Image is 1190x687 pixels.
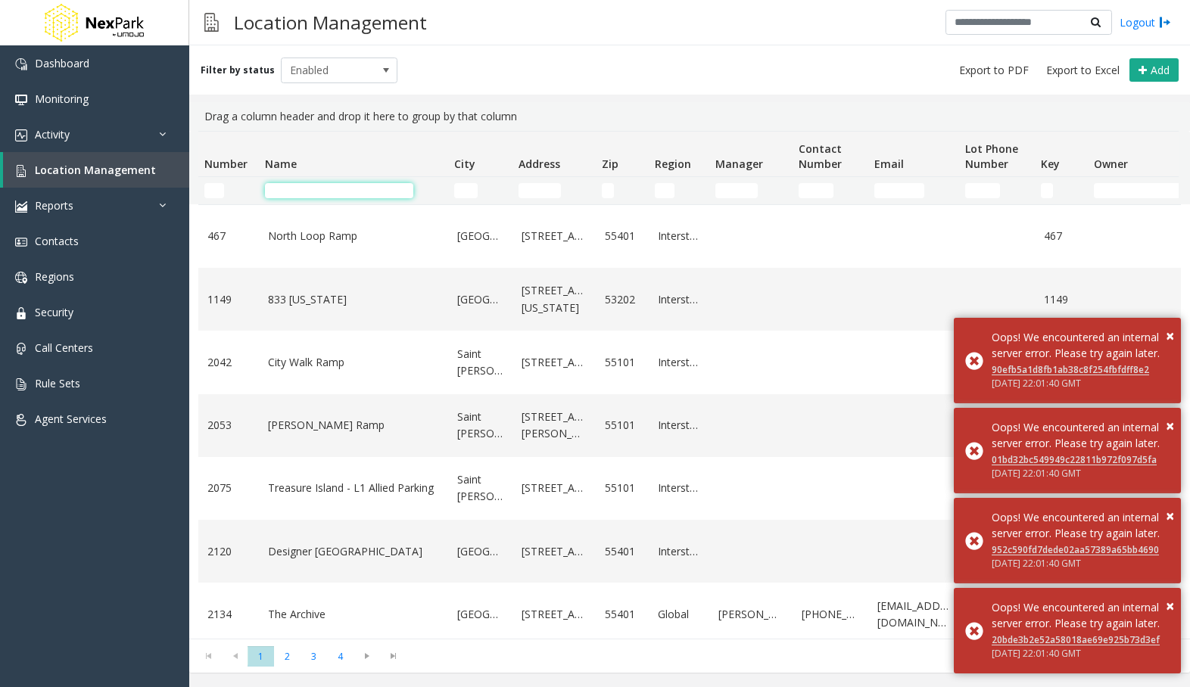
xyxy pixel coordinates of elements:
a: 53202 [605,291,640,308]
button: Close [1166,415,1174,437]
span: Address [519,157,560,171]
a: Logout [1120,14,1171,30]
span: Agent Services [35,412,107,426]
a: Interstate [658,417,700,434]
a: 55101 [605,480,640,496]
a: 2120 [207,543,250,560]
h3: Location Management [226,4,435,41]
img: 'icon' [15,414,27,426]
a: 467 [207,228,250,244]
a: Interstate [658,543,700,560]
input: Email Filter [874,183,924,198]
td: Zip Filter [596,177,649,204]
td: Address Filter [512,177,596,204]
span: Owner [1094,157,1128,171]
div: Oops! We encountered an internal server error. Please try again later. [992,329,1170,361]
div: [DATE] 22:01:40 GMT [992,557,1170,570]
td: Contact Number Filter [793,177,868,204]
span: × [1166,595,1174,616]
span: Export to PDF [959,63,1029,78]
td: Number Filter [198,177,259,204]
kendo-pager-info: 1 - 20 of 65 items [416,650,1175,663]
a: North Loop Ramp [268,228,439,244]
a: Location Management [3,152,189,188]
span: Dashboard [35,56,89,70]
img: 'icon' [15,165,27,177]
a: [GEOGRAPHIC_DATA] [457,291,503,308]
a: Interstate [658,354,700,371]
a: 2053 [207,417,250,434]
img: 'icon' [15,94,27,106]
a: Interstate [658,228,700,244]
span: Page 2 [274,646,301,667]
td: Key Filter [1035,177,1088,204]
a: [PHONE_NUMBER] [802,606,859,623]
a: [STREET_ADDRESS] [522,606,587,623]
a: Interstate [658,480,700,496]
span: Lot Phone Number [965,141,1018,171]
div: [DATE] 22:01:40 GMT [992,647,1170,661]
span: Export to Excel [1046,63,1120,78]
a: [EMAIL_ADDRESS][DOMAIN_NAME] [877,598,950,632]
span: Page 3 [301,646,327,667]
a: Treasure Island - L1 Allied Parking [268,480,439,496]
a: [GEOGRAPHIC_DATA] [457,228,503,244]
a: [STREET_ADDRESS] [522,228,587,244]
span: × [1166,505,1174,526]
a: 55101 [605,417,640,434]
img: pageIcon [204,4,219,41]
a: 2042 [207,354,250,371]
input: Number Filter [204,183,224,198]
a: City Walk Ramp [268,354,439,371]
span: × [1166,325,1174,346]
img: 'icon' [15,378,27,390]
a: 55101 [605,354,640,371]
a: [PERSON_NAME] [718,606,783,623]
span: Activity [35,127,70,141]
a: 952c590fd7dede02aa57389a65bb4690 [992,543,1159,556]
span: City [454,157,475,171]
img: 'icon' [15,236,27,248]
span: Zip [602,157,618,171]
span: Key [1041,157,1060,171]
img: 'icon' [15,343,27,355]
span: Go to the next page [357,650,377,662]
a: [GEOGRAPHIC_DATA] [457,543,503,560]
span: Go to the last page [383,650,403,662]
button: Add [1129,58,1179,82]
span: Page 4 [327,646,354,667]
button: Export to Excel [1040,60,1126,81]
td: City Filter [448,177,512,204]
span: Number [204,157,248,171]
img: logout [1159,14,1171,30]
a: [STREET_ADDRESS] [522,480,587,496]
a: 2075 [207,480,250,496]
div: Oops! We encountered an internal server error. Please try again later. [992,599,1170,631]
a: Designer [GEOGRAPHIC_DATA] [268,543,439,560]
button: Close [1166,505,1174,527]
img: 'icon' [15,307,27,319]
a: 467 [1044,228,1079,244]
span: Contact Number [799,141,842,171]
input: Lot Phone Number Filter [965,183,1000,198]
label: Filter by status [201,64,275,77]
a: 1149 [1044,291,1079,308]
a: Saint [PERSON_NAME] [457,346,503,380]
span: Region [655,157,691,171]
input: Region Filter [655,183,674,198]
a: Interstate [658,291,700,308]
a: Saint [PERSON_NAME] [457,409,503,443]
td: Manager Filter [709,177,793,204]
td: Email Filter [868,177,959,204]
a: [PERSON_NAME] Ramp [268,417,439,434]
span: × [1166,415,1174,436]
span: Email [874,157,904,171]
img: 'icon' [15,272,27,284]
span: Regions [35,269,74,284]
img: 'icon' [15,58,27,70]
span: Call Centers [35,340,93,355]
a: [STREET_ADDRESS][US_STATE] [522,282,587,316]
span: Location Management [35,163,156,177]
td: Lot Phone Number Filter [959,177,1035,204]
div: Oops! We encountered an internal server error. Please try again later. [992,509,1170,541]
